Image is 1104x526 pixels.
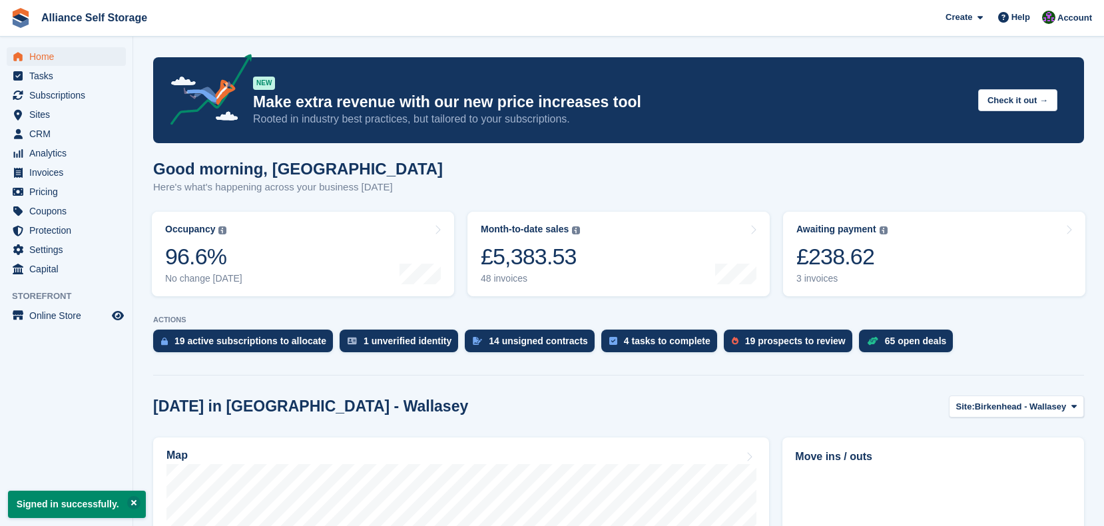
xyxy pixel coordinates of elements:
[253,77,275,90] div: NEW
[348,337,357,345] img: verify_identity-adf6edd0f0f0b5bbfe63781bf79b02c33cf7c696d77639b501bdc392416b5a36.svg
[885,336,947,346] div: 65 open deals
[880,226,888,234] img: icon-info-grey-7440780725fd019a000dd9b08b2336e03edf1995a4989e88bcd33f0948082b44.svg
[624,336,710,346] div: 4 tasks to complete
[7,163,126,182] a: menu
[7,240,126,259] a: menu
[867,336,878,346] img: deal-1b604bf984904fb50ccaf53a9ad4b4a5d6e5aea283cecdc64d6e3604feb123c2.svg
[29,105,109,124] span: Sites
[165,273,242,284] div: No change [DATE]
[8,491,146,518] p: Signed in successfully.
[29,47,109,66] span: Home
[795,449,1071,465] h2: Move ins / outs
[975,400,1067,413] span: Birkenhead - Wallasey
[732,337,738,345] img: prospect-51fa495bee0391a8d652442698ab0144808aea92771e9ea1ae160a38d050c398.svg
[956,400,975,413] span: Site:
[174,336,326,346] div: 19 active subscriptions to allocate
[572,226,580,234] img: icon-info-grey-7440780725fd019a000dd9b08b2336e03edf1995a4989e88bcd33f0948082b44.svg
[152,212,454,296] a: Occupancy 96.6% No change [DATE]
[609,337,617,345] img: task-75834270c22a3079a89374b754ae025e5fb1db73e45f91037f5363f120a921f8.svg
[29,260,109,278] span: Capital
[161,337,168,346] img: active_subscription_to_allocate_icon-d502201f5373d7db506a760aba3b589e785aa758c864c3986d89f69b8ff3...
[1057,11,1092,25] span: Account
[949,395,1084,417] button: Site: Birkenhead - Wallasey
[796,243,888,270] div: £238.62
[165,224,215,235] div: Occupancy
[7,86,126,105] a: menu
[29,125,109,143] span: CRM
[7,260,126,278] a: menu
[946,11,972,24] span: Create
[29,221,109,240] span: Protection
[783,212,1085,296] a: Awaiting payment £238.62 3 invoices
[253,112,967,127] p: Rooted in industry best practices, but tailored to your subscriptions.
[29,67,109,85] span: Tasks
[153,397,468,415] h2: [DATE] in [GEOGRAPHIC_DATA] - Wallasey
[1011,11,1030,24] span: Help
[796,224,876,235] div: Awaiting payment
[7,202,126,220] a: menu
[7,47,126,66] a: menu
[165,243,242,270] div: 96.6%
[153,330,340,359] a: 19 active subscriptions to allocate
[481,224,569,235] div: Month-to-date sales
[11,8,31,28] img: stora-icon-8386f47178a22dfd0bd8f6a31ec36ba5ce8667c1dd55bd0f319d3a0aa187defe.svg
[29,306,109,325] span: Online Store
[465,330,601,359] a: 14 unsigned contracts
[159,54,252,130] img: price-adjustments-announcement-icon-8257ccfd72463d97f412b2fc003d46551f7dbcb40ab6d574587a9cd5c0d94...
[29,182,109,201] span: Pricing
[29,240,109,259] span: Settings
[859,330,960,359] a: 65 open deals
[218,226,226,234] img: icon-info-grey-7440780725fd019a000dd9b08b2336e03edf1995a4989e88bcd33f0948082b44.svg
[7,306,126,325] a: menu
[1042,11,1055,24] img: Romilly Norton
[745,336,846,346] div: 19 prospects to review
[978,89,1057,111] button: Check it out →
[29,144,109,162] span: Analytics
[36,7,152,29] a: Alliance Self Storage
[110,308,126,324] a: Preview store
[7,182,126,201] a: menu
[7,67,126,85] a: menu
[253,93,967,112] p: Make extra revenue with our new price increases tool
[29,202,109,220] span: Coupons
[12,290,133,303] span: Storefront
[481,273,580,284] div: 48 invoices
[796,273,888,284] div: 3 invoices
[7,144,126,162] a: menu
[467,212,770,296] a: Month-to-date sales £5,383.53 48 invoices
[724,330,859,359] a: 19 prospects to review
[481,243,580,270] div: £5,383.53
[364,336,451,346] div: 1 unverified identity
[7,125,126,143] a: menu
[153,160,443,178] h1: Good morning, [GEOGRAPHIC_DATA]
[29,86,109,105] span: Subscriptions
[7,221,126,240] a: menu
[153,316,1084,324] p: ACTIONS
[29,163,109,182] span: Invoices
[473,337,482,345] img: contract_signature_icon-13c848040528278c33f63329250d36e43548de30e8caae1d1a13099fd9432cc5.svg
[166,449,188,461] h2: Map
[601,330,724,359] a: 4 tasks to complete
[489,336,588,346] div: 14 unsigned contracts
[340,330,465,359] a: 1 unverified identity
[7,105,126,124] a: menu
[153,180,443,195] p: Here's what's happening across your business [DATE]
